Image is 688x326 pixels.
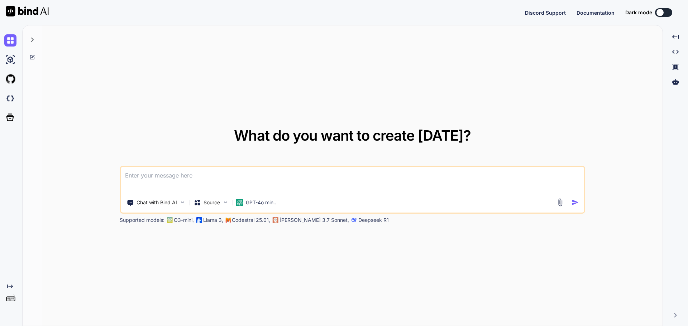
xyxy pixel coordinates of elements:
p: Source [204,199,220,206]
img: githubLight [4,73,16,85]
img: Mistral-AI [225,218,230,223]
p: Llama 3, [203,216,223,224]
img: GPT-4o mini [236,199,243,206]
p: Chat with Bind AI [137,199,177,206]
img: icon [572,199,579,206]
img: darkCloudIdeIcon [4,92,16,104]
img: Llama2 [196,217,202,223]
img: claude [351,217,357,223]
img: claude [272,217,278,223]
p: O3-mini, [174,216,194,224]
p: GPT-4o min.. [246,199,276,206]
p: Codestral 25.01, [232,216,270,224]
img: chat [4,34,16,47]
p: Deepseek R1 [358,216,389,224]
span: Documentation [577,10,615,16]
img: Bind AI [6,6,49,16]
img: Pick Tools [179,199,185,205]
button: Documentation [577,9,615,16]
img: ai-studio [4,54,16,66]
span: What do you want to create [DATE]? [234,127,471,144]
button: Discord Support [525,9,566,16]
span: Discord Support [525,10,566,16]
span: Dark mode [625,9,652,16]
img: Pick Models [222,199,228,205]
p: [PERSON_NAME] 3.7 Sonnet, [279,216,349,224]
img: GPT-4 [167,217,172,223]
img: attachment [556,198,564,206]
p: Supported models: [120,216,164,224]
